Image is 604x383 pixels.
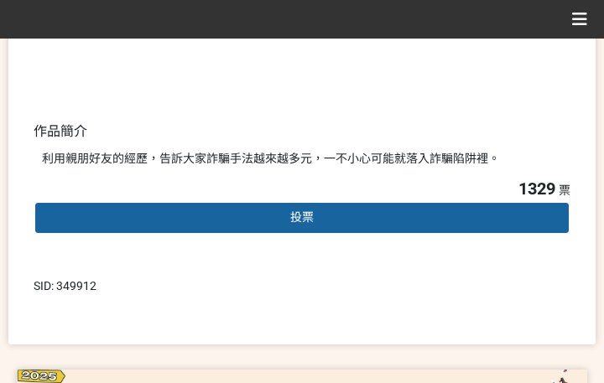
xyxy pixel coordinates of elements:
span: 作品簡介 [34,123,87,139]
span: SID: 349912 [34,279,96,292]
div: 利用親朋好友的經歷，告訴大家詐騙手法越來越多元，一不小心可能就落入詐騙陷阱裡。 [42,150,562,168]
span: 1329 [518,179,555,199]
iframe: IFrame Embed [424,277,508,294]
span: 投票 [290,210,314,224]
span: 票 [559,184,570,197]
